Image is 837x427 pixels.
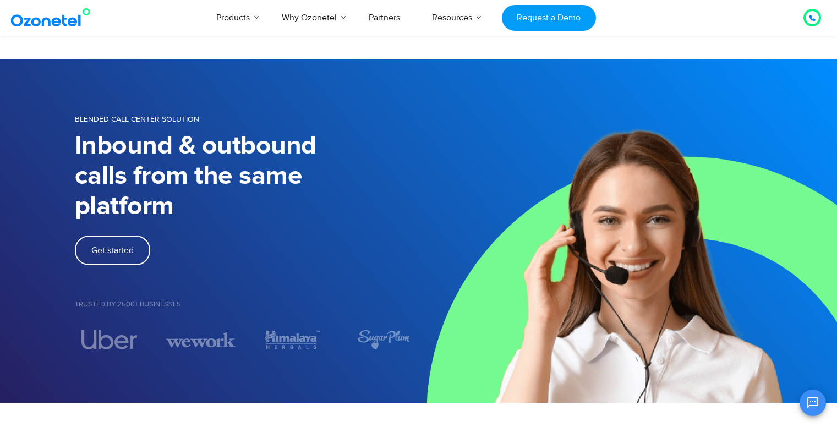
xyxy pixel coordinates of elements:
[75,236,150,265] a: Get started
[258,330,327,349] div: 3 / 5
[75,114,199,124] span: BLENDED CALL CENTER SOLUTION
[166,330,236,349] div: 2 / 5
[75,330,419,349] div: Image Carousel
[81,330,138,349] img: trust2
[502,5,596,31] a: Request a Demo
[349,330,418,349] div: 4 / 5
[75,330,144,349] div: 1 / 5
[358,330,409,349] img: trusted7
[800,390,826,416] button: Open chat
[265,330,320,349] img: trusted9
[91,246,134,255] span: Get started
[75,301,419,308] h5: Trusted by 2500+ Businesses
[75,131,419,222] h1: Inbound & outbound calls from the same platform
[166,330,236,349] img: trust5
